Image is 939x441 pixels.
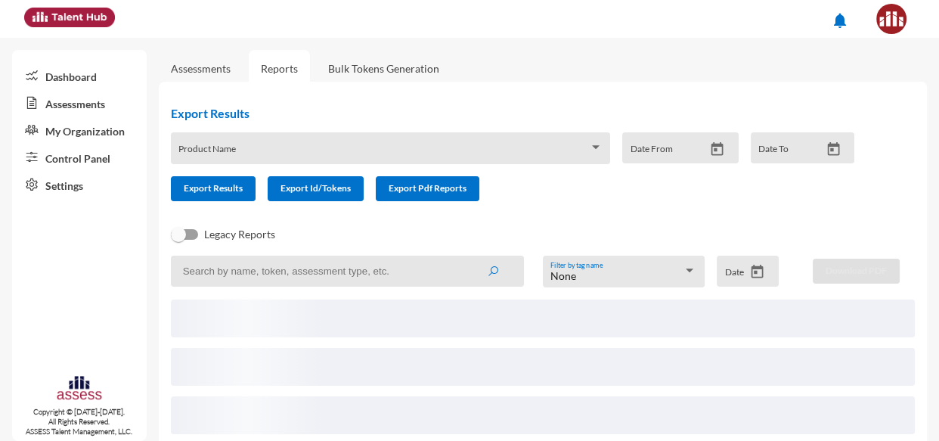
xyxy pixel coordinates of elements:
button: Download PDF [813,259,900,284]
a: Assessments [171,62,231,75]
button: Export Pdf Reports [376,176,479,201]
mat-icon: notifications [831,11,849,30]
span: None [550,269,576,282]
a: Control Panel [12,144,147,171]
button: Open calendar [744,264,770,280]
a: Reports [249,50,310,87]
span: Legacy Reports [204,225,275,244]
p: Copyright © [DATE]-[DATE]. All Rights Reserved. ASSESS Talent Management, LLC. [12,407,147,436]
span: Export Pdf Reports [389,182,466,194]
button: Open calendar [820,141,847,157]
span: Export Results [184,182,243,194]
input: Search by name, token, assessment type, etc. [171,256,525,287]
span: Export Id/Tokens [280,182,351,194]
a: Assessments [12,89,147,116]
a: My Organization [12,116,147,144]
a: Settings [12,171,147,198]
img: assesscompany-logo.png [56,374,103,404]
span: Download PDF [826,265,887,276]
a: Bulk Tokens Generation [316,50,451,87]
button: Export Id/Tokens [268,176,364,201]
button: Open calendar [704,141,730,157]
h2: Export Results [171,106,866,120]
a: Dashboard [12,62,147,89]
button: Export Results [171,176,256,201]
